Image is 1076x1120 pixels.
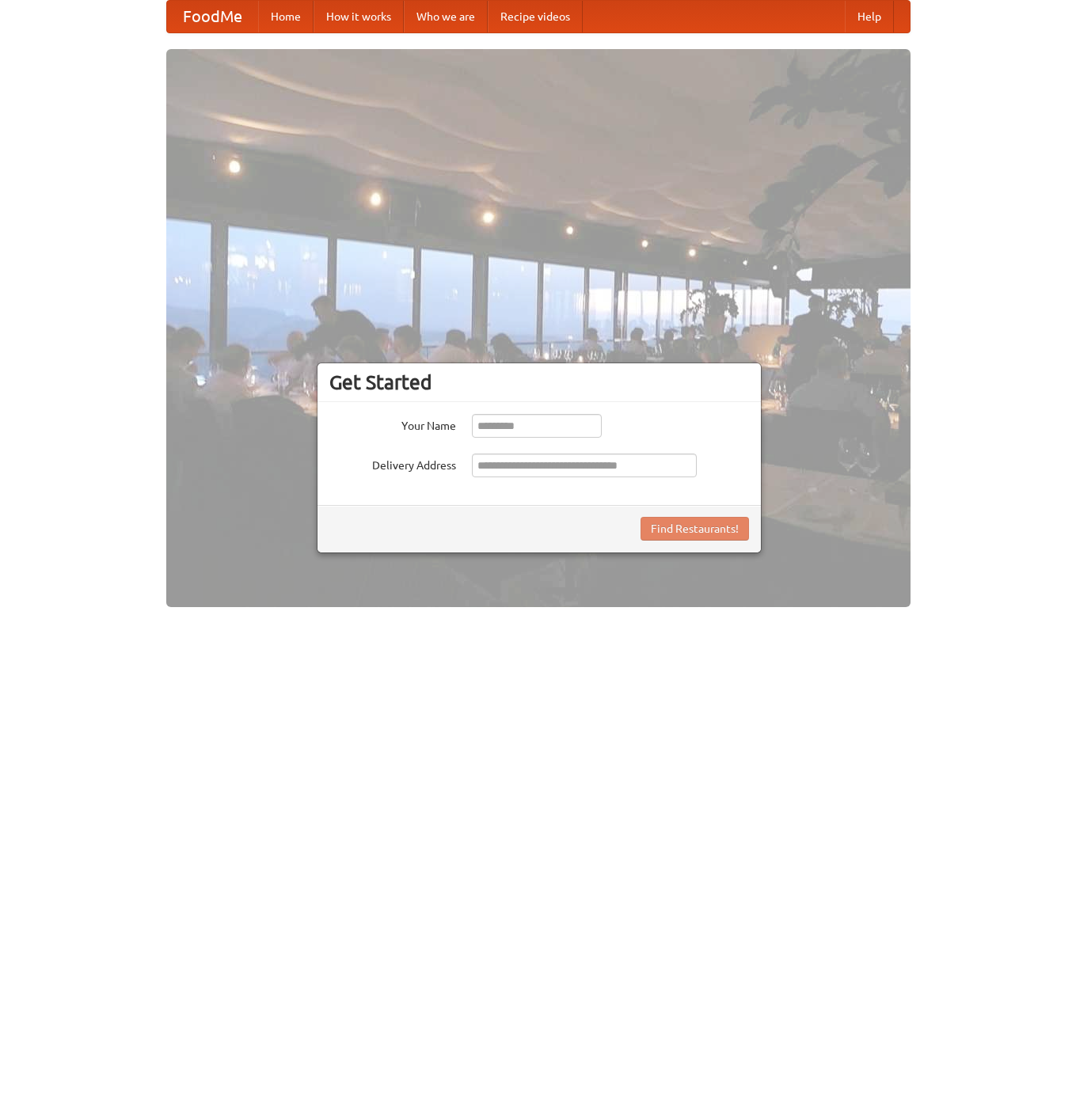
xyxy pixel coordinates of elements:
[404,1,488,32] a: Who we are
[167,1,258,32] a: FoodMe
[641,517,749,541] button: Find Restaurants!
[329,454,456,473] label: Delivery Address
[329,414,456,434] label: Your Name
[845,1,894,32] a: Help
[488,1,583,32] a: Recipe videos
[258,1,314,32] a: Home
[329,370,749,394] h3: Get Started
[314,1,404,32] a: How it works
